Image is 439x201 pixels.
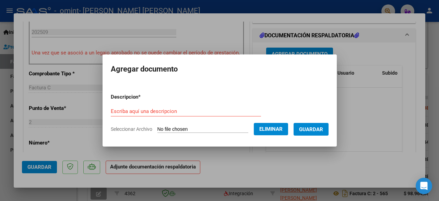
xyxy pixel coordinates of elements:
[111,126,152,132] span: Seleccionar Archivo
[111,63,329,76] h2: Agregar documento
[299,126,323,133] span: Guardar
[259,126,283,132] span: Eliminar
[294,123,329,136] button: Guardar
[254,123,288,135] button: Eliminar
[111,93,176,101] p: Descripcion
[416,178,432,194] div: Open Intercom Messenger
